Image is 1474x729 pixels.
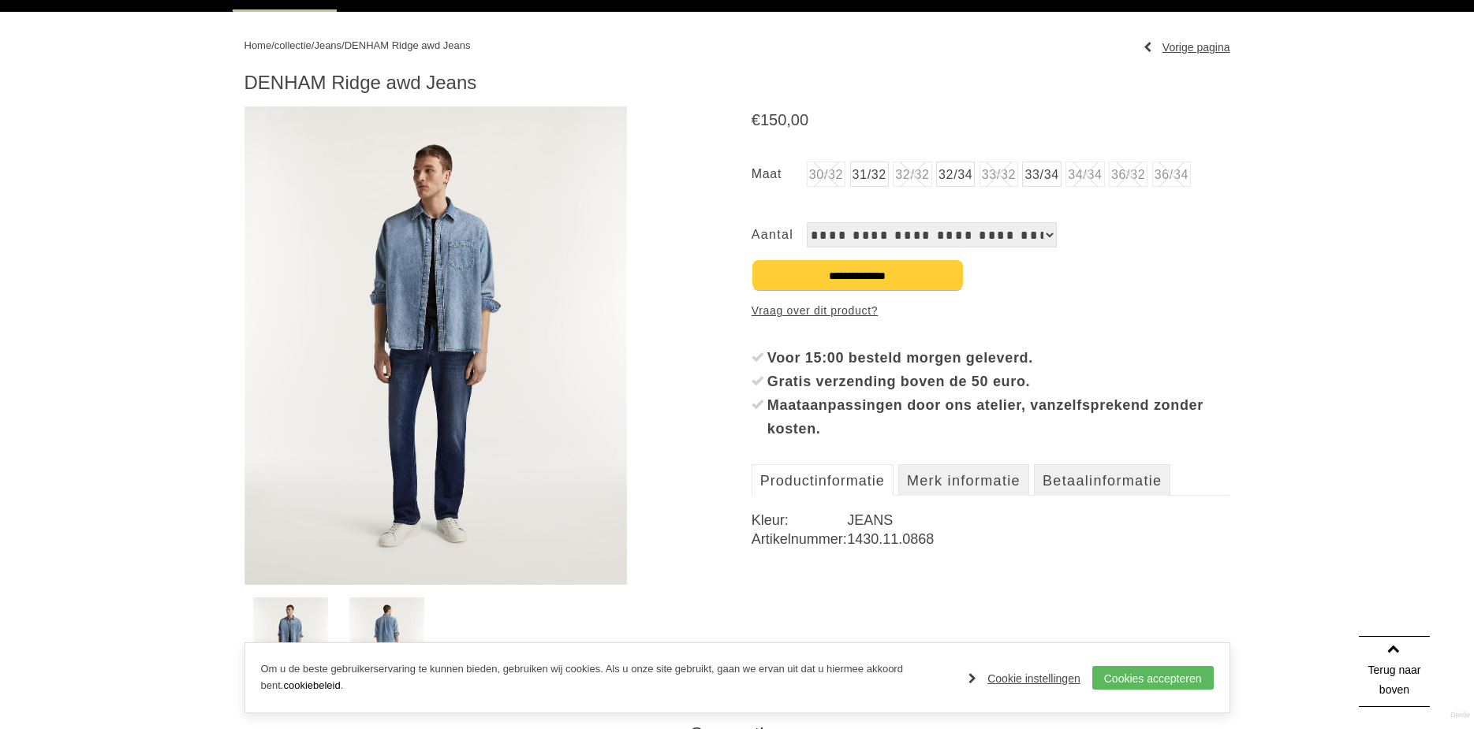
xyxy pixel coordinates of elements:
[244,106,628,585] img: DENHAM Ridge awd Jeans
[752,299,878,322] a: Vraag over dit product?
[345,39,471,51] a: DENHAM Ridge awd Jeans
[1450,705,1470,725] a: Divide
[1092,666,1214,690] a: Cookies accepteren
[253,597,328,690] img: denham-ridge-awd-jeans
[936,162,975,187] a: 32/34
[349,597,424,690] img: denham-ridge-awd-jeans
[752,464,894,496] a: Productinformatie
[847,511,1230,530] dd: JEANS
[752,222,807,247] label: Aantal
[752,511,847,530] dt: Kleur:
[1034,464,1170,496] a: Betaalinformatie
[752,393,1230,441] li: Maataanpassingen door ons atelier, vanzelfsprekend zonder kosten.
[274,39,312,51] a: collectie
[786,111,791,128] span: ,
[314,39,341,51] a: Jeans
[791,111,808,128] span: 00
[847,530,1230,549] dd: 1430.11.0868
[760,111,786,128] span: 150
[752,111,760,128] span: €
[752,162,1230,191] ul: Maat
[1359,636,1430,707] a: Terug naar boven
[261,661,953,694] p: Om u de beste gebruikerservaring te kunnen bieden, gebruiken wij cookies. Als u onze site gebruik...
[244,39,272,51] a: Home
[271,39,274,51] span: /
[1144,35,1230,59] a: Vorige pagina
[767,346,1230,370] div: Voor 15:00 besteld morgen geleverd.
[1022,162,1061,187] a: 33/34
[244,71,1230,95] h1: DENHAM Ridge awd Jeans
[767,370,1230,393] div: Gratis verzending boven de 50 euro.
[312,39,315,51] span: /
[752,530,847,549] dt: Artikelnummer:
[898,464,1029,496] a: Merk informatie
[283,679,340,691] a: cookiebeleid
[341,39,345,51] span: /
[850,162,889,187] a: 31/32
[968,667,1080,690] a: Cookie instellingen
